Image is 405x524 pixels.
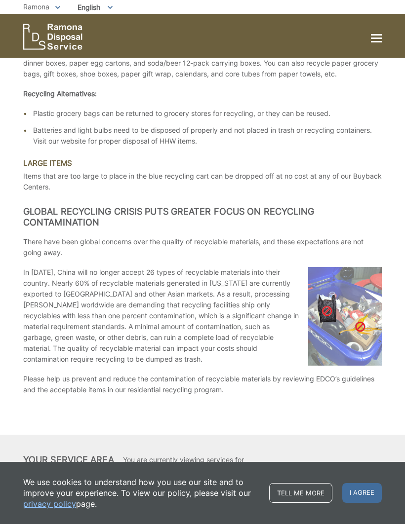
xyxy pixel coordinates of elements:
strong: Recycling Alternatives: [23,89,97,98]
p: Items that are too large to place in the blue recycling cart can be dropped off at no cost at any... [23,171,382,192]
li: Batteries and light bulbs need to be disposed of properly and not placed in trash or recycling co... [33,125,382,147]
h2: Your Service Area [23,454,114,487]
p: You can also recycle cereal boxes and other clean food packaging, including cake boxes, flour bag... [23,47,382,79]
p: There have been global concerns over the quality of recyclable materials, and these expectations ... [23,236,382,258]
a: privacy policy [23,498,76,509]
p: In [DATE], China will no longer accept 26 types of recyclable materials into their country. Nearl... [23,267,382,365]
h3: Large items [23,159,382,168]
span: I agree [342,483,382,503]
li: Plastic grocery bags can be returned to grocery stores for recycling, or they can be reused. [33,108,382,119]
h2: Global Recycling Crisis Puts Greater Focus on Recycling Contamination [23,206,382,228]
a: Tell me more [269,483,332,503]
p: You are currently viewing services for [PERSON_NAME]. Enter a zip code to if you want to switch t... [123,454,264,487]
p: We use cookies to understand how you use our site and to improve your experience. To view our pol... [23,477,259,509]
p: Please help us prevent and reduce the contamination of recyclable materials by reviewing EDCO’s g... [23,374,382,395]
img: image [308,267,382,366]
a: EDCD logo. Return to the homepage. [23,24,82,50]
span: Ramona [23,2,49,11]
